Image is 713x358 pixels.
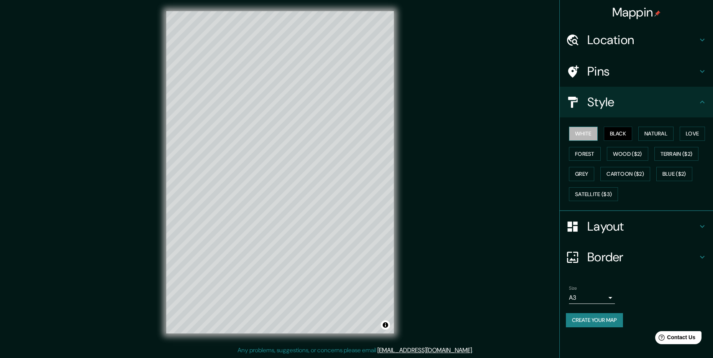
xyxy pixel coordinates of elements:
[587,94,698,110] h4: Style
[569,292,615,304] div: A3
[607,147,648,161] button: Wood ($2)
[381,320,390,330] button: Toggle attribution
[569,285,577,292] label: Size
[600,167,650,181] button: Cartoon ($2)
[560,56,713,87] div: Pins
[587,219,698,234] h4: Layout
[656,167,692,181] button: Blue ($2)
[604,127,633,141] button: Black
[569,167,594,181] button: Grey
[612,5,661,20] h4: Mappin
[474,346,476,355] div: .
[680,127,705,141] button: Love
[569,127,598,141] button: White
[560,211,713,242] div: Layout
[560,25,713,55] div: Location
[569,147,601,161] button: Forest
[473,346,474,355] div: .
[654,147,699,161] button: Terrain ($2)
[560,242,713,272] div: Border
[587,64,698,79] h4: Pins
[377,346,472,354] a: [EMAIL_ADDRESS][DOMAIN_NAME]
[587,32,698,48] h4: Location
[654,10,661,16] img: pin-icon.png
[587,249,698,265] h4: Border
[560,87,713,117] div: Style
[645,328,705,350] iframe: Help widget launcher
[566,313,623,327] button: Create your map
[238,346,473,355] p: Any problems, suggestions, or concerns please email .
[569,187,618,201] button: Satellite ($3)
[638,127,674,141] button: Natural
